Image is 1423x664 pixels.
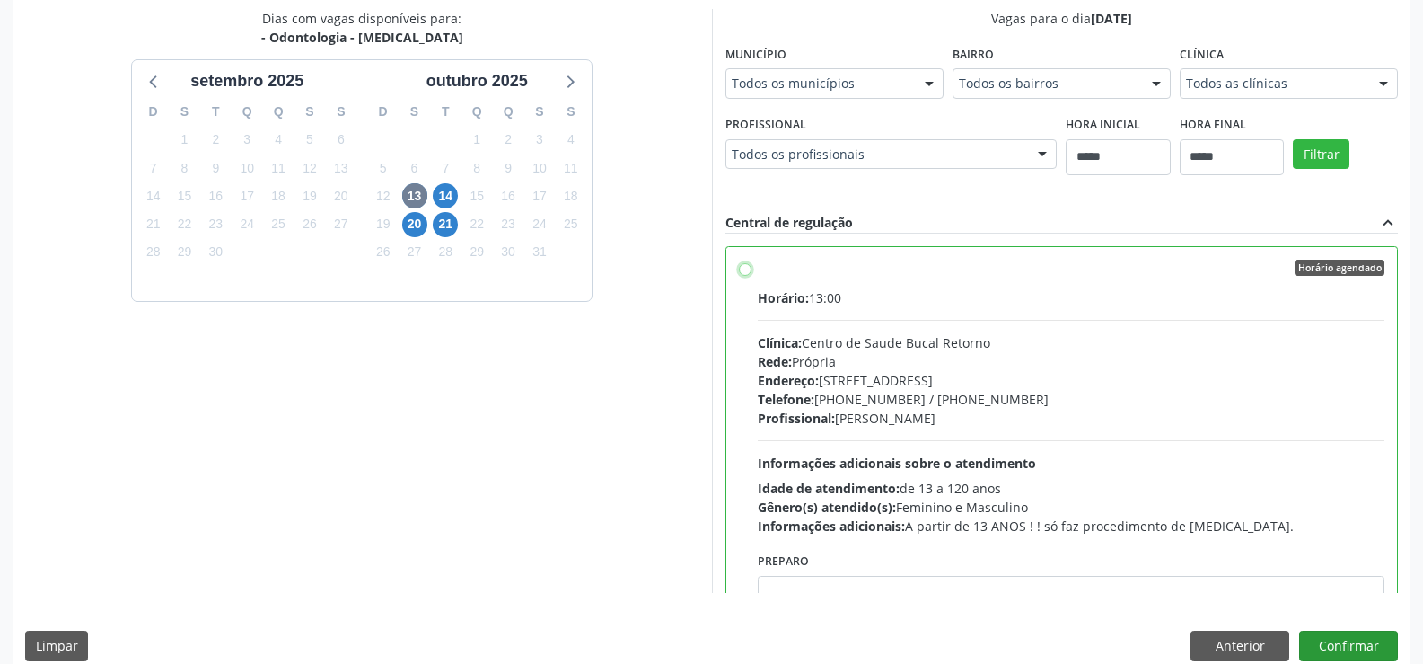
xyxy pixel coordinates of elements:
div: T [200,98,232,126]
span: segunda-feira, 13 de outubro de 2025 [402,183,427,208]
div: D [367,98,399,126]
div: outubro 2025 [419,69,535,93]
label: Bairro [953,40,994,68]
span: terça-feira, 30 de setembro de 2025 [203,240,228,265]
div: - Odontologia - [MEDICAL_DATA] [261,28,463,47]
div: Feminino e Masculino [758,498,1385,517]
span: segunda-feira, 8 de setembro de 2025 [172,155,198,181]
span: terça-feira, 21 de outubro de 2025 [433,212,458,237]
span: quarta-feira, 24 de setembro de 2025 [234,212,259,237]
div: S [294,98,326,126]
span: Horário: [758,289,809,306]
span: sábado, 13 de setembro de 2025 [329,155,354,181]
label: Município [725,40,786,68]
span: Informações adicionais: [758,518,905,535]
span: domingo, 7 de setembro de 2025 [141,155,166,181]
div: [PHONE_NUMBER] / [PHONE_NUMBER] [758,390,1385,409]
span: domingo, 12 de outubro de 2025 [371,183,396,208]
span: segunda-feira, 6 de outubro de 2025 [402,155,427,181]
span: sábado, 20 de setembro de 2025 [329,183,354,208]
div: S [325,98,356,126]
span: segunda-feira, 22 de setembro de 2025 [172,212,198,237]
div: Q [461,98,493,126]
span: Clínica: [758,334,802,351]
i: expand_less [1378,213,1398,233]
span: quarta-feira, 1 de outubro de 2025 [464,128,489,153]
span: sexta-feira, 3 de outubro de 2025 [527,128,552,153]
span: Horário agendado [1295,260,1384,276]
div: de 13 a 120 anos [758,479,1385,498]
span: terça-feira, 2 de setembro de 2025 [203,128,228,153]
button: Confirmar [1299,631,1398,661]
span: quarta-feira, 22 de outubro de 2025 [464,212,489,237]
span: sexta-feira, 31 de outubro de 2025 [527,240,552,265]
span: Idade de atendimento: [758,480,900,497]
label: Clínica [1180,40,1224,68]
span: sábado, 25 de outubro de 2025 [558,212,584,237]
span: Gênero(s) atendido(s): [758,499,896,516]
span: quinta-feira, 11 de setembro de 2025 [266,155,291,181]
span: quarta-feira, 3 de setembro de 2025 [234,128,259,153]
span: segunda-feira, 1 de setembro de 2025 [172,128,198,153]
span: Informações adicionais sobre o atendimento [758,455,1036,472]
label: Profissional [725,111,806,139]
span: quarta-feira, 15 de outubro de 2025 [464,183,489,208]
span: terça-feira, 9 de setembro de 2025 [203,155,228,181]
span: quinta-feira, 23 de outubro de 2025 [496,212,521,237]
span: terça-feira, 14 de outubro de 2025 [433,183,458,208]
div: A partir de 13 ANOS ! ! só faz procedimento de [MEDICAL_DATA]. [758,517,1385,536]
label: Preparo [758,548,809,576]
div: Centro de Saude Bucal Retorno [758,333,1385,352]
span: domingo, 19 de outubro de 2025 [371,212,396,237]
span: sábado, 4 de outubro de 2025 [558,128,584,153]
span: Rede: [758,353,792,370]
div: Q [232,98,263,126]
span: segunda-feira, 29 de setembro de 2025 [172,240,198,265]
span: quinta-feira, 2 de outubro de 2025 [496,128,521,153]
div: [STREET_ADDRESS] [758,371,1385,390]
span: domingo, 21 de setembro de 2025 [141,212,166,237]
label: Hora final [1180,111,1246,139]
div: Central de regulação [725,213,853,233]
div: S [399,98,430,126]
span: domingo, 5 de outubro de 2025 [371,155,396,181]
span: segunda-feira, 15 de setembro de 2025 [172,183,198,208]
span: Endereço: [758,372,819,389]
span: quinta-feira, 25 de setembro de 2025 [266,212,291,237]
span: quarta-feira, 29 de outubro de 2025 [464,240,489,265]
span: sexta-feira, 10 de outubro de 2025 [527,155,552,181]
span: quinta-feira, 30 de outubro de 2025 [496,240,521,265]
span: Profissional: [758,410,835,427]
span: quinta-feira, 18 de setembro de 2025 [266,183,291,208]
div: [PERSON_NAME] [758,409,1385,428]
span: sexta-feira, 12 de setembro de 2025 [297,155,322,181]
span: terça-feira, 28 de outubro de 2025 [433,240,458,265]
span: sexta-feira, 24 de outubro de 2025 [527,212,552,237]
span: terça-feira, 23 de setembro de 2025 [203,212,228,237]
span: domingo, 14 de setembro de 2025 [141,183,166,208]
span: quinta-feira, 16 de outubro de 2025 [496,183,521,208]
span: Telefone: [758,391,814,408]
button: Limpar [25,631,88,661]
span: sexta-feira, 19 de setembro de 2025 [297,183,322,208]
button: Filtrar [1293,139,1349,170]
span: sábado, 18 de outubro de 2025 [558,183,584,208]
span: domingo, 26 de outubro de 2025 [371,240,396,265]
span: Todos os profissionais [732,146,1021,164]
div: Própria [758,352,1385,371]
div: S [169,98,200,126]
div: Vagas para o dia [725,9,1399,28]
span: terça-feira, 7 de outubro de 2025 [433,155,458,181]
span: quinta-feira, 9 de outubro de 2025 [496,155,521,181]
span: quarta-feira, 8 de outubro de 2025 [464,155,489,181]
div: Q [263,98,294,126]
span: sexta-feira, 26 de setembro de 2025 [297,212,322,237]
span: domingo, 28 de setembro de 2025 [141,240,166,265]
span: terça-feira, 16 de setembro de 2025 [203,183,228,208]
span: sábado, 27 de setembro de 2025 [329,212,354,237]
span: sábado, 6 de setembro de 2025 [329,128,354,153]
div: T [430,98,461,126]
div: S [524,98,556,126]
span: [DATE] [1091,10,1132,27]
label: Hora inicial [1066,111,1140,139]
